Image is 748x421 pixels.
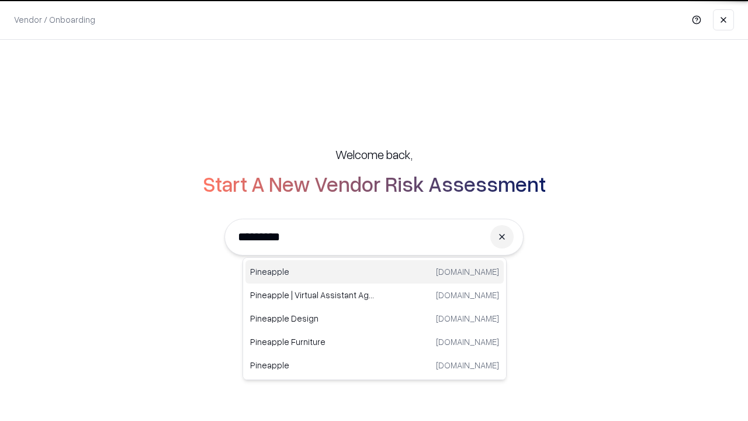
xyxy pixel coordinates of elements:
[250,289,375,301] p: Pineapple | Virtual Assistant Agency
[243,257,507,380] div: Suggestions
[436,289,499,301] p: [DOMAIN_NAME]
[436,336,499,348] p: [DOMAIN_NAME]
[250,336,375,348] p: Pineapple Furniture
[250,265,375,278] p: Pineapple
[335,146,413,163] h5: Welcome back,
[436,265,499,278] p: [DOMAIN_NAME]
[436,312,499,325] p: [DOMAIN_NAME]
[436,359,499,371] p: [DOMAIN_NAME]
[250,312,375,325] p: Pineapple Design
[203,172,546,195] h2: Start A New Vendor Risk Assessment
[250,359,375,371] p: Pineapple
[14,13,95,26] p: Vendor / Onboarding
